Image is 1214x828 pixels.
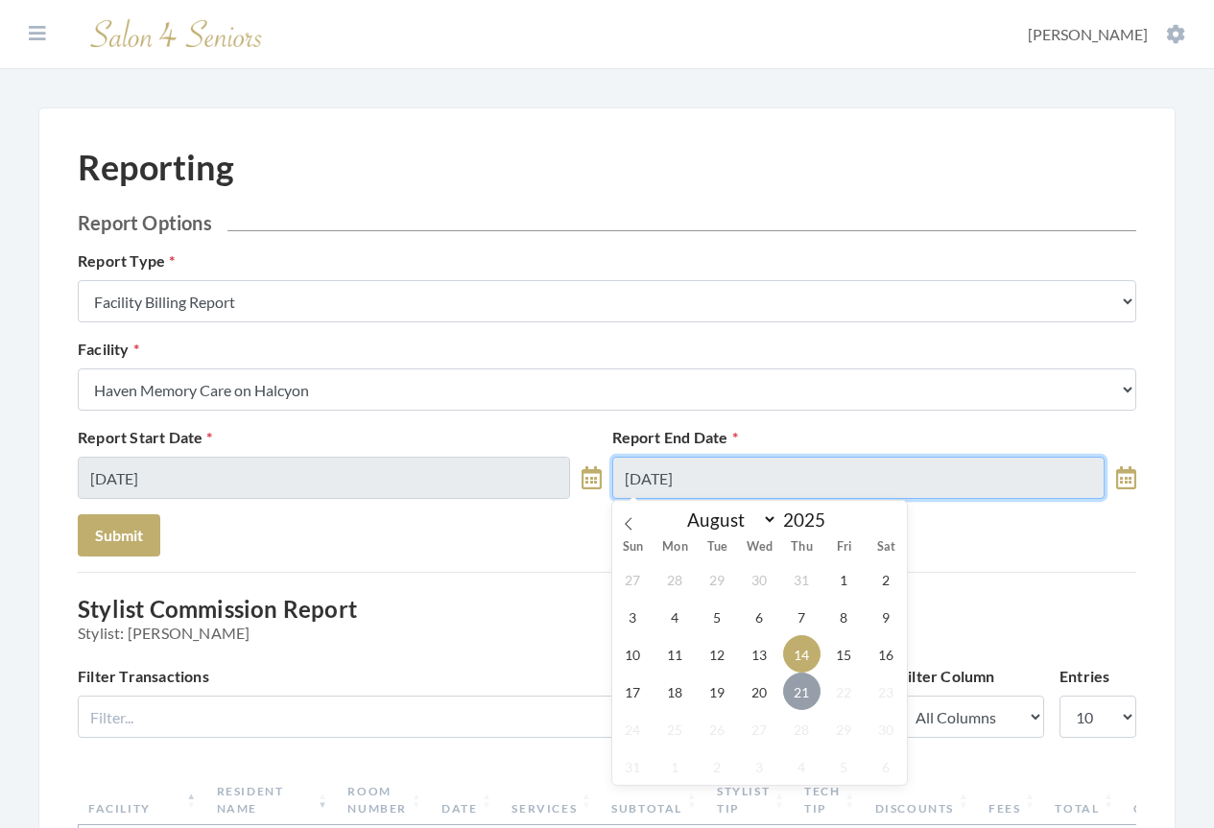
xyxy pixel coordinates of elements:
span: August 18, 2025 [656,673,694,710]
h1: Reporting [78,147,234,188]
span: September 2, 2025 [699,747,736,785]
input: Select Date [612,457,1105,499]
span: August 15, 2025 [825,635,863,673]
span: September 6, 2025 [868,747,905,785]
span: August 3, 2025 [614,598,652,635]
span: August 23, 2025 [868,673,905,710]
span: August 27, 2025 [741,710,778,747]
a: toggle [1116,457,1136,499]
span: July 30, 2025 [741,560,778,598]
input: Select Date [78,457,570,499]
span: Sat [865,541,907,554]
span: August 30, 2025 [868,710,905,747]
span: August 17, 2025 [614,673,652,710]
span: August 29, 2025 [825,710,863,747]
span: August 1, 2025 [825,560,863,598]
th: Subtotal: activate to sort column ascending [602,775,707,825]
span: September 5, 2025 [825,747,863,785]
span: August 19, 2025 [699,673,736,710]
a: toggle [582,457,602,499]
h3: Stylist Commission Report [78,596,1136,642]
span: August 8, 2025 [825,598,863,635]
span: July 31, 2025 [783,560,821,598]
span: Sun [612,541,655,554]
span: August 10, 2025 [614,635,652,673]
span: August 2, 2025 [868,560,905,598]
span: July 28, 2025 [656,560,694,598]
label: Report End Date [612,426,738,449]
span: August 13, 2025 [741,635,778,673]
span: Mon [654,541,696,554]
th: Total: activate to sort column ascending [1045,775,1124,825]
input: Year [777,509,841,531]
th: Stylist Tip: activate to sort column ascending [707,775,795,825]
label: Filter Transactions [78,665,209,688]
span: August 16, 2025 [868,635,905,673]
span: August 4, 2025 [656,598,694,635]
label: Report Type [78,249,175,272]
span: August 24, 2025 [614,710,652,747]
button: Submit [78,514,160,556]
img: Salon 4 Seniors [81,12,273,57]
select: Month [678,508,778,532]
input: Filter... [78,696,884,738]
th: Fees: activate to sort column ascending [979,775,1045,825]
span: September 3, 2025 [741,747,778,785]
th: Services: activate to sort column ascending [502,775,602,825]
label: Facility [78,338,139,361]
span: September 4, 2025 [783,747,821,785]
th: Resident Name: activate to sort column ascending [207,775,339,825]
label: Entries [1059,665,1109,688]
span: Wed [738,541,780,554]
span: Fri [822,541,865,554]
span: August 25, 2025 [656,710,694,747]
span: August 14, 2025 [783,635,821,673]
span: August 22, 2025 [825,673,863,710]
span: August 21, 2025 [783,673,821,710]
label: Report Start Date [78,426,213,449]
th: Date: activate to sort column ascending [432,775,502,825]
label: Filter Column [899,665,995,688]
span: August 6, 2025 [741,598,778,635]
span: August 20, 2025 [741,673,778,710]
span: Tue [696,541,738,554]
th: Discounts: activate to sort column ascending [866,775,979,825]
span: August 11, 2025 [656,635,694,673]
span: Thu [780,541,822,554]
span: September 1, 2025 [656,747,694,785]
th: Tech Tip: activate to sort column ascending [795,775,865,825]
span: [PERSON_NAME] [1028,25,1148,43]
span: August 9, 2025 [868,598,905,635]
span: July 27, 2025 [614,560,652,598]
span: August 5, 2025 [699,598,736,635]
span: August 7, 2025 [783,598,821,635]
span: August 12, 2025 [699,635,736,673]
h2: Report Options [78,211,1136,234]
th: Facility: activate to sort column descending [79,775,207,825]
span: August 26, 2025 [699,710,736,747]
button: [PERSON_NAME] [1022,24,1191,45]
span: Stylist: [PERSON_NAME] [78,624,1136,642]
th: Room Number: activate to sort column ascending [338,775,432,825]
span: August 31, 2025 [614,747,652,785]
span: July 29, 2025 [699,560,736,598]
span: August 28, 2025 [783,710,821,747]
